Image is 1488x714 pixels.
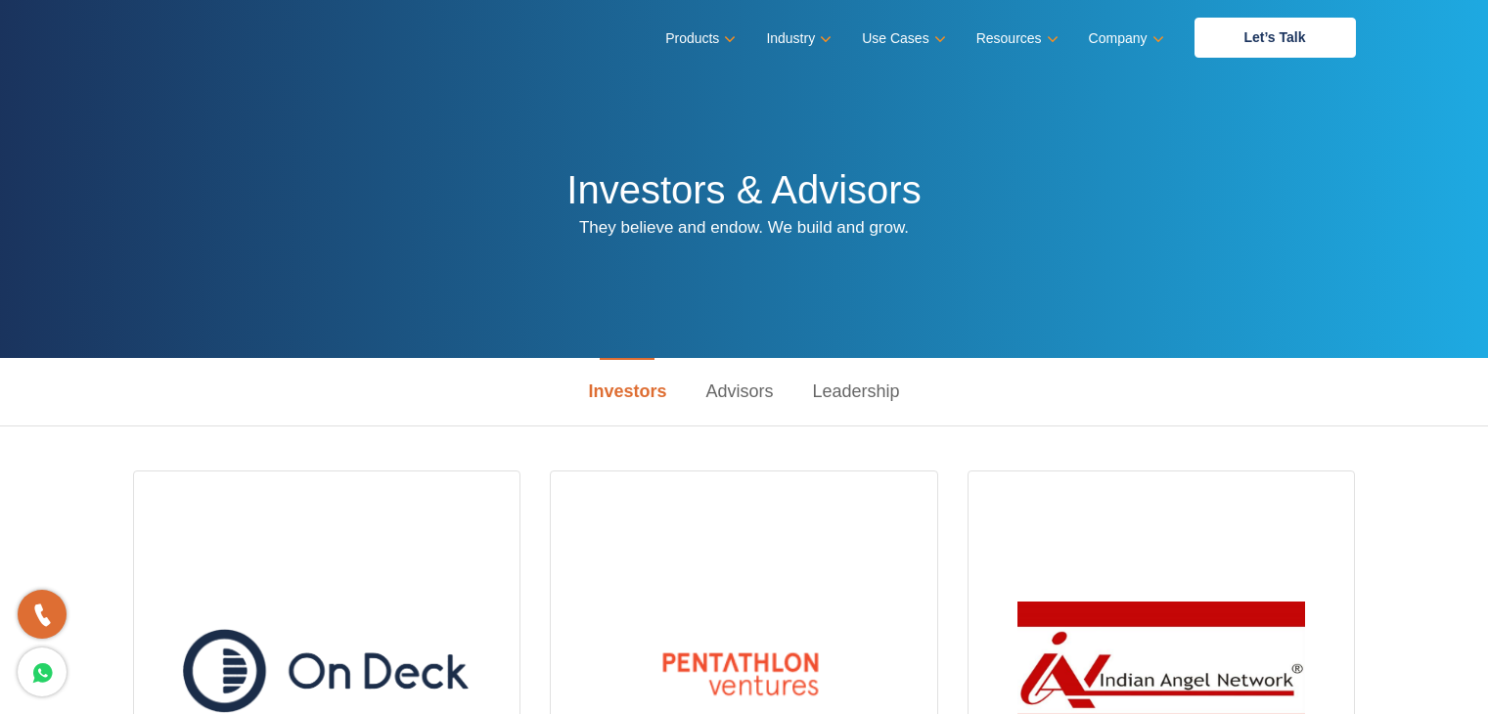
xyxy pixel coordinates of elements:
a: Company [1089,24,1160,53]
a: Resources [976,24,1055,53]
a: Products [665,24,732,53]
span: They believe and endow. We build and grow. [579,218,909,237]
h1: Investors & Advisors [566,166,921,213]
a: Use Cases [862,24,941,53]
a: Industry [766,24,828,53]
a: Leadership [793,358,920,425]
a: Advisors [686,358,792,425]
a: Let’s Talk [1195,18,1356,58]
a: Investors [568,358,686,425]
